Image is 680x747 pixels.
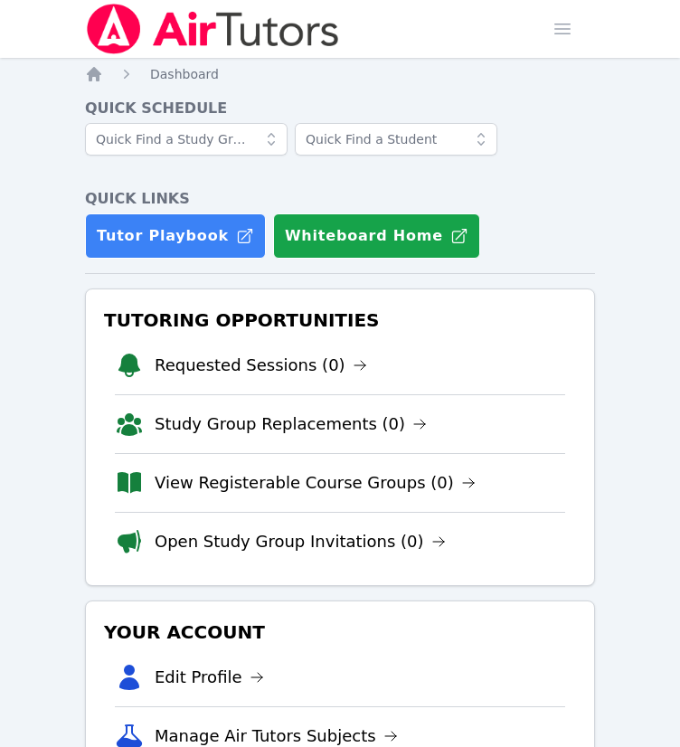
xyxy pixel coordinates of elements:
[150,67,219,81] span: Dashboard
[85,65,595,83] nav: Breadcrumb
[155,665,264,690] a: Edit Profile
[85,4,341,54] img: Air Tutors
[295,123,497,156] input: Quick Find a Student
[155,353,367,378] a: Requested Sessions (0)
[155,411,427,437] a: Study Group Replacements (0)
[85,213,266,259] a: Tutor Playbook
[150,65,219,83] a: Dashboard
[85,98,595,119] h4: Quick Schedule
[100,616,580,648] h3: Your Account
[155,529,446,554] a: Open Study Group Invitations (0)
[85,188,595,210] h4: Quick Links
[85,123,288,156] input: Quick Find a Study Group
[273,213,480,259] button: Whiteboard Home
[155,470,476,496] a: View Registerable Course Groups (0)
[100,304,580,336] h3: Tutoring Opportunities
